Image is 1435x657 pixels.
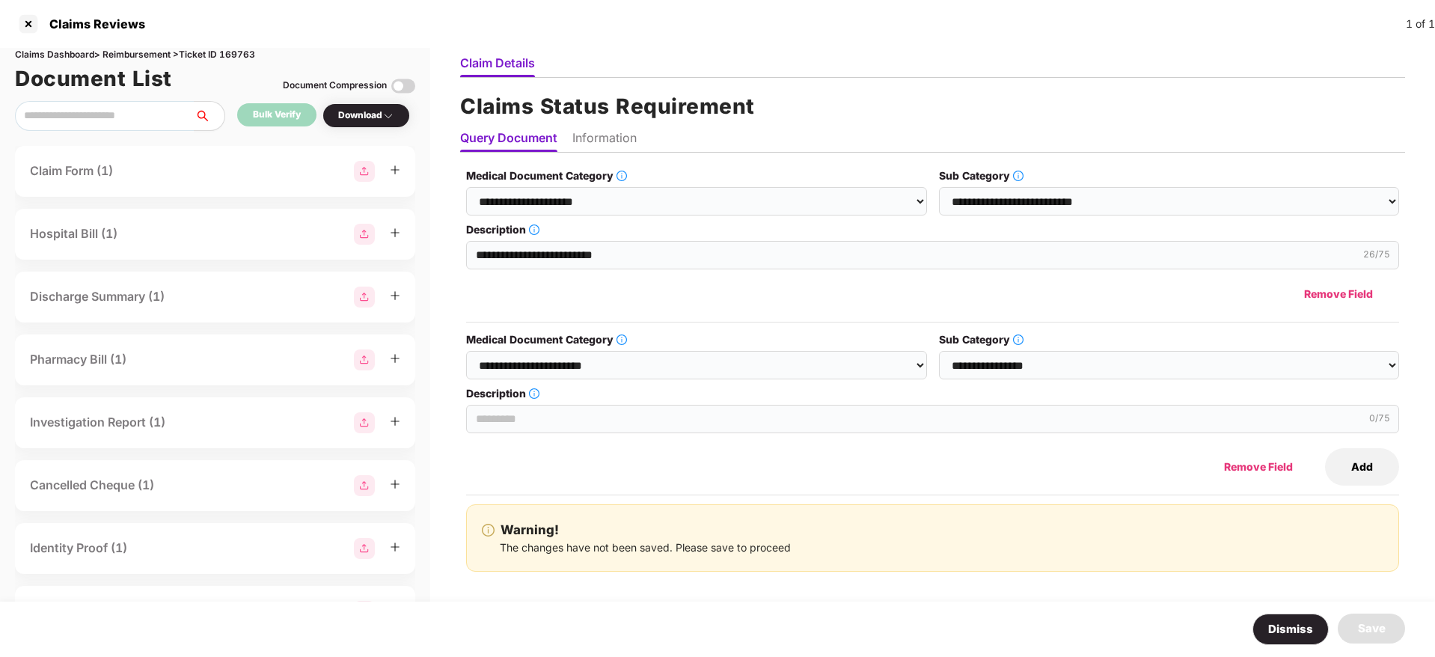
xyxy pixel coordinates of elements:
[1325,448,1399,486] button: Add
[390,165,400,175] span: plus
[391,74,415,98] img: svg+xml;base64,PHN2ZyBpZD0iVG9nZ2xlLTMyeDMyIiB4bWxucz0iaHR0cDovL3d3dy53My5vcmcvMjAwMC9zdmciIHdpZH...
[616,334,627,345] span: info-circle
[354,349,375,370] img: svg+xml;base64,PHN2ZyBpZD0iR3JvdXBfMjg4MTMiIGRhdGEtbmFtZT0iR3JvdXAgMjg4MTMiIHhtbG5zPSJodHRwOi8vd3...
[616,171,627,181] span: info-circle
[466,221,1399,238] label: Description
[354,161,375,182] img: svg+xml;base64,PHN2ZyBpZD0iR3JvdXBfMjg4MTMiIGRhdGEtbmFtZT0iR3JvdXAgMjg4MTMiIHhtbG5zPSJodHRwOi8vd3...
[390,479,400,489] span: plus
[1252,614,1329,645] button: Dismiss
[354,475,375,496] img: svg+xml;base64,PHN2ZyBpZD0iR3JvdXBfMjg4MTMiIGRhdGEtbmFtZT0iR3JvdXAgMjg4MTMiIHhtbG5zPSJodHRwOi8vd3...
[338,109,394,123] div: Download
[30,287,165,306] div: Discharge Summary (1)
[194,110,224,122] span: search
[194,101,225,131] button: search
[390,353,400,364] span: plus
[1013,334,1024,345] span: info-circle
[390,227,400,238] span: plus
[30,413,165,432] div: Investigation Report (1)
[354,412,375,433] img: svg+xml;base64,PHN2ZyBpZD0iR3JvdXBfMjg4MTMiIGRhdGEtbmFtZT0iR3JvdXAgMjg4MTMiIHhtbG5zPSJodHRwOi8vd3...
[30,162,113,180] div: Claim Form (1)
[1013,171,1024,181] span: info-circle
[30,224,117,243] div: Hospital Bill (1)
[460,130,557,152] li: Query Document
[939,168,1399,184] label: Sub Category
[253,108,301,122] div: Bulk Verify
[15,48,415,62] div: Claims Dashboard > Reimbursement > Ticket ID 169763
[15,62,172,95] h1: Document List
[390,416,400,427] span: plus
[30,539,127,557] div: Identity Proof (1)
[390,542,400,552] span: plus
[939,331,1399,348] label: Sub Category
[466,331,926,348] label: Medical Document Category
[390,290,400,301] span: plus
[466,385,1399,402] label: Description
[1406,16,1435,32] div: 1 of 1
[529,224,539,235] span: info-circle
[466,168,926,184] label: Medical Document Category
[382,110,394,122] img: svg+xml;base64,PHN2ZyBpZD0iRHJvcGRvd24tMzJ4MzIiIHhtbG5zPSJodHRwOi8vd3d3LnczLm9yZy8yMDAwL3N2ZyIgd2...
[460,90,1405,123] h1: Claims Status Requirement
[354,538,375,559] img: svg+xml;base64,PHN2ZyBpZD0iR3JvdXBfMjg4MTMiIGRhdGEtbmFtZT0iR3JvdXAgMjg4MTMiIHhtbG5zPSJodHRwOi8vd3...
[354,601,375,622] img: svg+xml;base64,PHN2ZyBpZD0iR3JvdXBfMjg4MTMiIGRhdGEtbmFtZT0iR3JvdXAgMjg4MTMiIHhtbG5zPSJodHRwOi8vd3...
[354,224,375,245] img: svg+xml;base64,PHN2ZyBpZD0iR3JvdXBfMjg4MTMiIGRhdGEtbmFtZT0iR3JvdXAgMjg4MTMiIHhtbG5zPSJodHRwOi8vd3...
[40,16,145,31] div: Claims Reviews
[354,287,375,308] img: svg+xml;base64,PHN2ZyBpZD0iR3JvdXBfMjg4MTMiIGRhdGEtbmFtZT0iR3JvdXAgMjg4MTMiIHhtbG5zPSJodHRwOi8vd3...
[460,55,535,77] li: Claim Details
[572,130,637,152] li: Information
[529,388,539,399] span: info-circle
[482,524,495,537] span: info-circle
[30,476,154,495] div: Cancelled Cheque (1)
[500,541,791,554] span: The changes have not been saved. Please save to proceed
[1278,275,1399,313] button: Remove Field
[1358,620,1386,638] div: Save
[283,79,387,93] div: Document Compression
[30,350,126,369] div: Pharmacy Bill (1)
[501,520,559,540] b: Warning!
[1198,448,1319,486] button: Remove Field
